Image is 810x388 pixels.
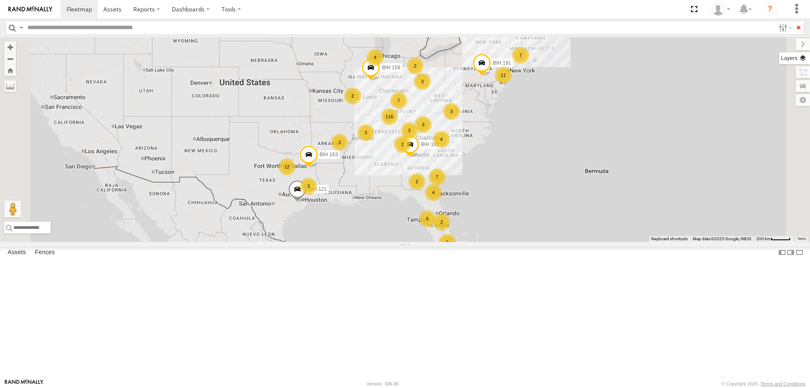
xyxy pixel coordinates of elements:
[401,122,418,139] div: 3
[797,237,806,241] a: Terms (opens in new tab)
[4,41,16,53] button: Zoom in
[493,60,511,66] span: BIH 191
[796,94,810,106] label: Map Settings
[775,22,794,34] label: Search Filter Options
[709,3,733,16] div: Nele .
[31,247,59,258] label: Fences
[795,247,804,259] label: Hide Summary Table
[756,236,771,241] span: 200 km
[754,236,793,242] button: Map Scale: 200 km per 43 pixels
[381,108,398,125] div: 116
[761,381,805,386] a: Terms and Conditions
[308,186,327,192] span: BIH 121
[439,234,456,251] div: 6
[4,53,16,65] button: Zoom out
[421,141,439,147] span: BIH 182
[5,380,43,388] a: Visit our Website
[778,247,786,259] label: Dock Summary Table to the Left
[344,87,361,104] div: 2
[8,6,52,12] img: rand-logo.svg
[3,247,30,258] label: Assets
[433,214,450,231] div: 2
[394,136,411,153] div: 2
[4,65,16,76] button: Zoom Home
[4,80,16,92] label: Measure
[300,178,317,195] div: 3
[763,3,777,16] i: ?
[443,103,460,120] div: 3
[433,131,450,148] div: 4
[786,247,795,259] label: Dock Summary Table to the Right
[512,47,529,64] div: 7
[320,152,338,157] span: BIH 163
[357,124,374,141] div: 3
[331,134,348,151] div: 2
[495,67,512,84] div: 11
[414,73,431,90] div: 3
[18,22,24,34] label: Search Query
[382,65,400,71] span: BIH 159
[429,168,445,185] div: 7
[651,236,688,242] button: Keyboard shortcuts
[407,57,424,74] div: 2
[415,116,432,133] div: 3
[419,210,436,227] div: 5
[278,158,295,175] div: 12
[408,173,425,190] div: 2
[425,184,442,201] div: 4
[721,381,805,386] div: © Copyright 2025 -
[367,381,399,386] div: Version: 306.00
[390,92,407,109] div: 7
[367,49,383,66] div: 4
[4,201,21,217] button: Drag Pegman onto the map to open Street View
[693,236,751,241] span: Map data ©2025 Google, INEGI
